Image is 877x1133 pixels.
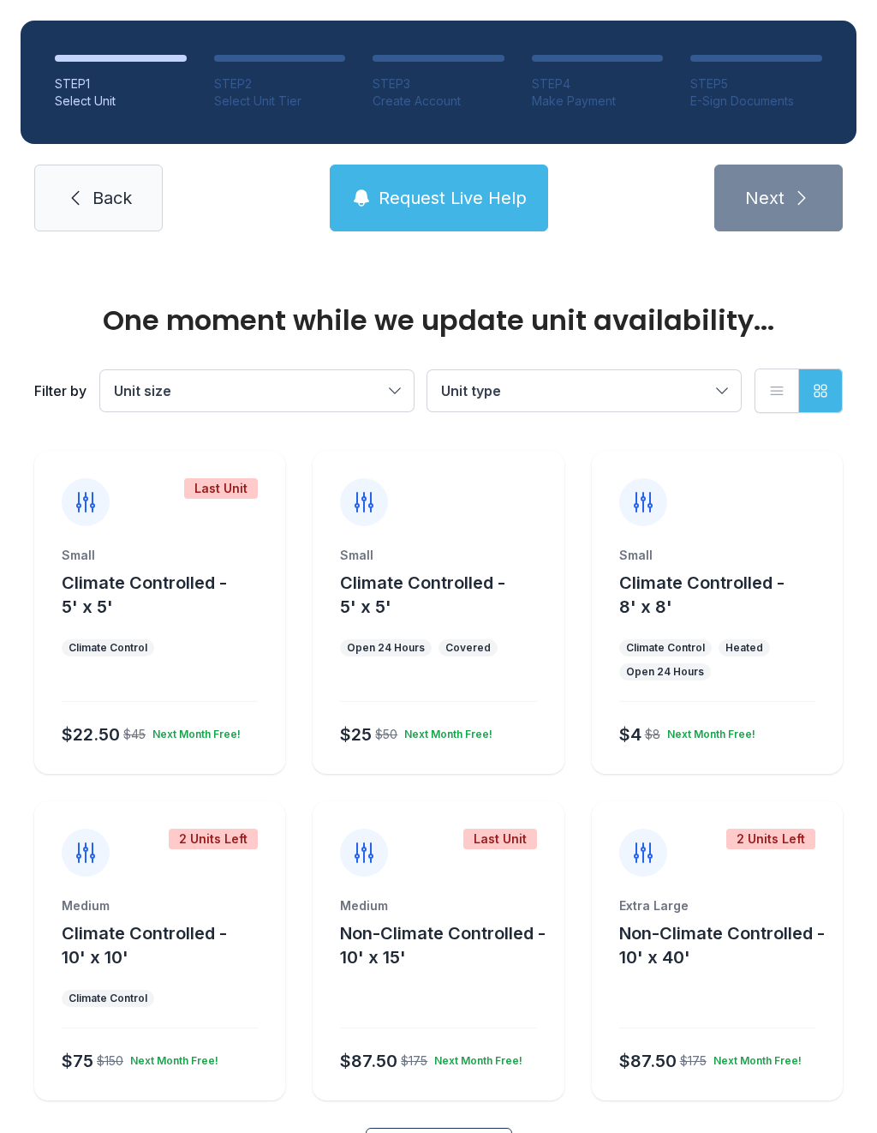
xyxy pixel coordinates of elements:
[340,572,505,617] span: Climate Controlled - 5' x 5'
[726,829,815,849] div: 2 Units Left
[62,571,278,619] button: Climate Controlled - 5' x 5'
[660,721,755,741] div: Next Month Free!
[97,1052,123,1070] div: $150
[397,721,492,741] div: Next Month Free!
[340,923,546,968] span: Non-Climate Controlled - 10' x 15'
[619,897,815,914] div: Extra Large
[34,307,843,334] div: One moment while we update unit availability...
[375,726,397,743] div: $50
[707,1047,802,1068] div: Next Month Free!
[626,641,705,655] div: Climate Control
[340,1049,397,1073] div: $87.50
[619,921,836,969] button: Non-Climate Controlled - 10' x 40'
[619,923,825,968] span: Non-Climate Controlled - 10' x 40'
[619,547,815,564] div: Small
[34,381,87,401] div: Filter by
[100,370,414,411] button: Unit size
[55,93,187,110] div: Select Unit
[69,992,147,1005] div: Climate Control
[619,1049,677,1073] div: $87.50
[146,721,241,741] div: Next Month Free!
[62,1049,93,1073] div: $75
[619,572,785,617] span: Climate Controlled - 8' x 8'
[619,722,641,746] div: $4
[340,547,536,564] div: Small
[340,571,557,619] button: Climate Controlled - 5' x 5'
[690,75,822,93] div: STEP 5
[184,478,258,499] div: Last Unit
[427,370,741,411] button: Unit type
[62,897,258,914] div: Medium
[69,641,147,655] div: Climate Control
[62,722,120,746] div: $22.50
[347,641,425,655] div: Open 24 Hours
[62,572,227,617] span: Climate Controlled - 5' x 5'
[427,1047,522,1068] div: Next Month Free!
[645,726,660,743] div: $8
[123,726,146,743] div: $45
[169,829,258,849] div: 2 Units Left
[401,1052,427,1070] div: $175
[114,382,171,399] span: Unit size
[55,75,187,93] div: STEP 1
[379,186,527,210] span: Request Live Help
[445,641,491,655] div: Covered
[92,186,132,210] span: Back
[745,186,785,210] span: Next
[214,93,346,110] div: Select Unit Tier
[626,665,704,679] div: Open 24 Hours
[680,1052,707,1070] div: $175
[690,93,822,110] div: E-Sign Documents
[373,93,504,110] div: Create Account
[62,547,258,564] div: Small
[62,921,278,969] button: Climate Controlled - 10' x 10'
[441,382,501,399] span: Unit type
[725,641,763,655] div: Heated
[340,722,372,746] div: $25
[532,75,664,93] div: STEP 4
[62,923,227,968] span: Climate Controlled - 10' x 10'
[532,93,664,110] div: Make Payment
[340,897,536,914] div: Medium
[619,571,836,619] button: Climate Controlled - 8' x 8'
[340,921,557,969] button: Non-Climate Controlled - 10' x 15'
[373,75,504,93] div: STEP 3
[463,829,537,849] div: Last Unit
[214,75,346,93] div: STEP 2
[123,1047,218,1068] div: Next Month Free!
